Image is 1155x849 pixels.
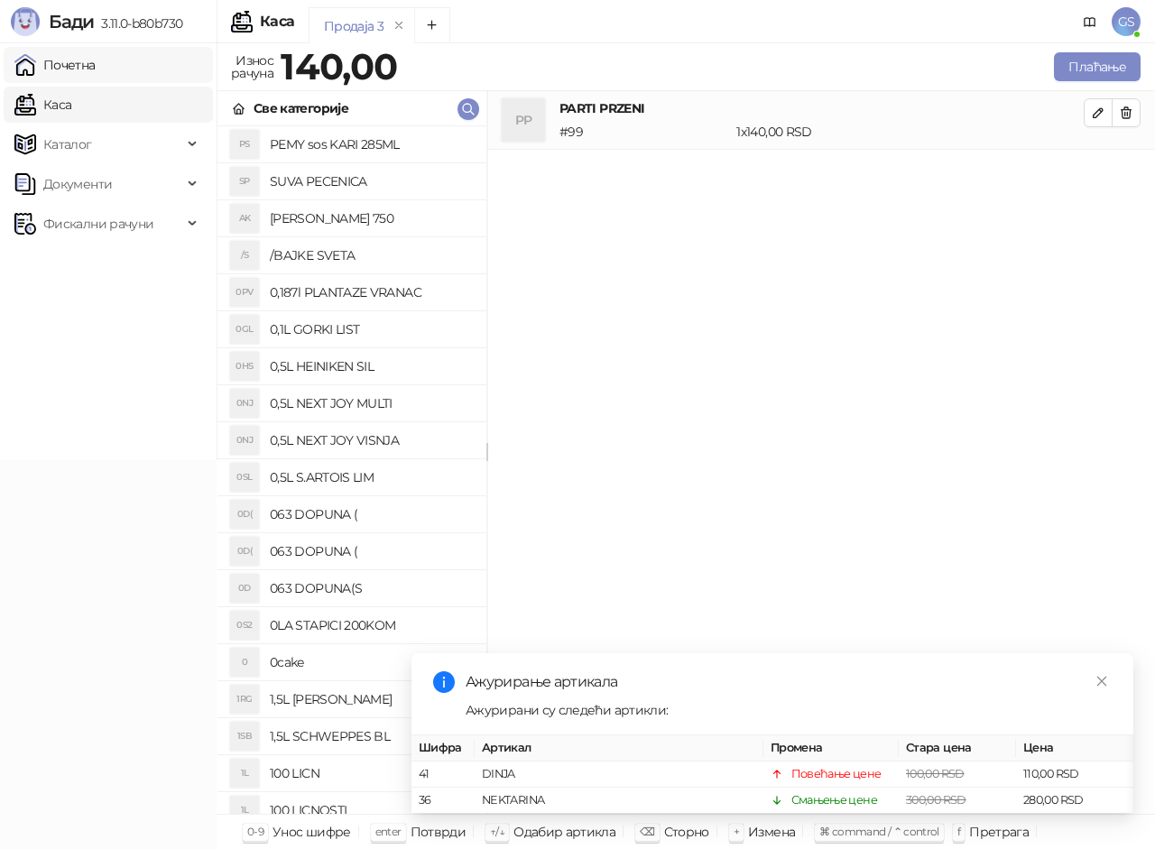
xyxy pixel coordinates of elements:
div: Износ рачуна [227,49,277,85]
h4: 100 LICNOSTI [270,796,472,825]
div: Сторно [664,820,709,844]
div: Претрага [969,820,1029,844]
img: Logo [11,7,40,36]
div: AK [230,204,259,233]
span: + [734,825,739,838]
div: Смањење цене [791,791,877,809]
button: remove [387,18,411,33]
small: [PERSON_NAME] PR TRGOVINSKA RADNJA [14,807,180,834]
span: 300,00 RSD [906,793,966,807]
div: grid [217,126,486,814]
span: Каталог [43,126,92,162]
td: NEKTARINA [475,788,763,814]
span: close [1095,675,1108,688]
th: Промена [763,735,899,761]
h4: PEMY sos KARI 285ML [270,130,472,159]
h4: [PERSON_NAME] 750 [270,204,472,233]
h4: 100 LICN [270,759,472,788]
a: Почетна [14,47,96,83]
span: Фискални рачуни [43,206,153,242]
td: 41 [411,761,475,788]
h4: /BAJKE SVETA [270,241,472,270]
th: Цена [1016,735,1133,761]
div: 0D [230,574,259,603]
div: 0 [230,648,259,677]
span: Документи [43,166,112,202]
button: Add tab [414,7,450,43]
h4: 063 DOPUNA ( [270,537,472,566]
span: enter [375,825,402,838]
div: 1 x 140,00 RSD [733,122,1087,142]
div: 0SL [230,463,259,492]
div: Ажурирање артикала [466,671,1112,693]
div: PS [230,130,259,159]
div: 0GL [230,315,259,344]
div: 0NJ [230,389,259,418]
th: Стара цена [899,735,1016,761]
div: PP [502,98,545,142]
div: Потврди [411,820,467,844]
a: Close [1092,671,1112,691]
div: Све категорије [254,98,348,118]
h4: PARTI PRZENI [559,98,1084,118]
th: Шифра [411,735,475,761]
h4: 063 DOPUNA(S [270,574,472,603]
h4: 1,5L [PERSON_NAME] [270,685,472,714]
a: Документација [1076,7,1104,36]
div: Повећање цене [791,765,882,783]
span: ⌘ command / ⌃ control [819,825,939,838]
span: 100,00 RSD [906,767,965,780]
h4: 1,5L SCHWEPPES BL [270,722,472,751]
strong: 140,00 [281,44,397,88]
div: 1RG [230,685,259,714]
div: Унос шифре [273,820,351,844]
div: Одабир артикла [513,820,615,844]
span: 3.11.0-b80b730 [94,15,182,32]
th: Артикал [475,735,763,761]
div: 0NJ [230,426,259,455]
div: Продаја 3 [324,16,383,36]
div: 1L [230,796,259,825]
div: 0HS [230,352,259,381]
div: 0D( [230,500,259,529]
span: GS [1112,7,1141,36]
button: Плаћање [1054,52,1141,81]
span: Бади [49,11,94,32]
div: 0D( [230,537,259,566]
td: DINJA [475,761,763,788]
h4: 0,5L HEINIKEN SIL [270,352,472,381]
span: ⌫ [640,825,654,838]
span: 0-9 [247,825,263,838]
h4: 0,1L GORKI LIST [270,315,472,344]
td: 110,00 RSD [1016,761,1133,788]
h4: 0cake [270,648,472,677]
td: 36 [411,788,475,814]
div: /S [230,241,259,270]
div: Ажурирани су следећи артикли: [466,700,1112,720]
span: info-circle [433,671,455,693]
div: 1L [230,759,259,788]
h4: 0,5L NEXT JOY MULTI [270,389,472,418]
h4: 063 DOPUNA ( [270,500,472,529]
div: 0PV [230,278,259,307]
div: Измена [748,820,795,844]
div: 0S2 [230,611,259,640]
div: 1SB [230,722,259,751]
h4: 0LA STAPICI 200KOM [270,611,472,640]
div: SP [230,167,259,196]
h4: 0,5L NEXT JOY VISNJA [270,426,472,455]
h4: 0,5L S.ARTOIS LIM [270,463,472,492]
a: Каса [14,87,71,123]
span: f [957,825,960,838]
h4: 0,187l PLANTAZE VRANAC [270,278,472,307]
span: ↑/↓ [490,825,504,838]
div: Каса [260,14,294,29]
h4: SUVA PECENICA [270,167,472,196]
td: 280,00 RSD [1016,788,1133,814]
div: # 99 [556,122,733,142]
